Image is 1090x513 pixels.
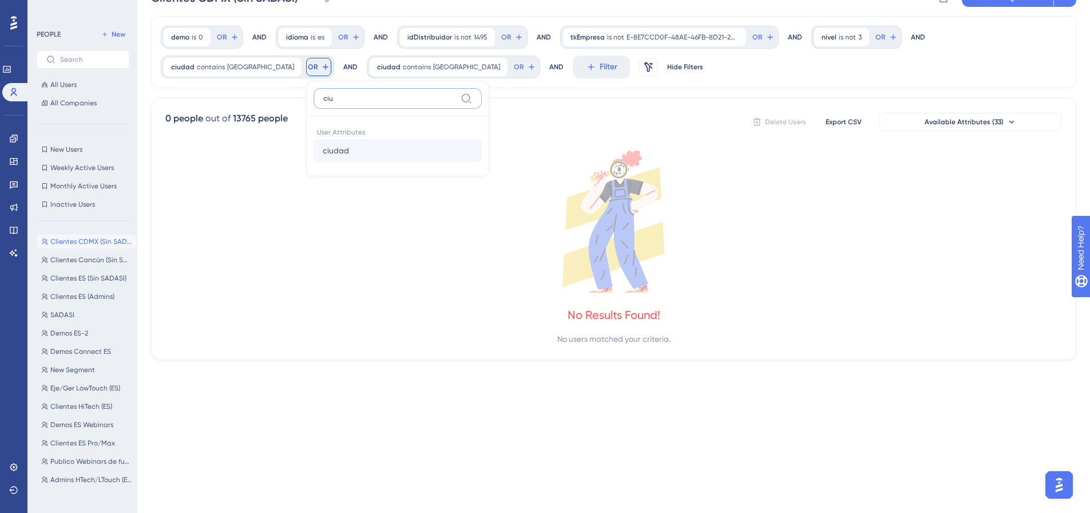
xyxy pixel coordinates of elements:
span: Need Help? [27,3,72,17]
span: Eje/Ger LowTouch (ES) [50,384,120,393]
span: 3 [858,33,862,42]
button: Demos ES Webinars [37,418,136,432]
span: OR [752,33,762,42]
button: OR [306,58,331,76]
button: Available Attributes (33) [879,113,1062,131]
span: ciudad [171,62,195,72]
span: Demos Connect ES [50,347,111,356]
span: tkEmpresa [570,33,605,42]
span: 0 [199,33,203,42]
span: SADASI [50,310,74,319]
span: is [311,33,315,42]
button: Clientes ES Pro/Max [37,436,136,450]
button: Weekly Active Users [37,161,129,175]
button: Clientes ES (Admins) [37,290,136,303]
button: Clientes Cancún (Sin SADASI) [37,253,136,267]
span: OR [338,33,348,42]
button: OR [512,58,537,76]
button: Clientes HiTech (ES) [37,400,136,413]
span: New Users [50,145,82,154]
button: Demos ES-2 [37,326,136,340]
button: OR [874,28,899,46]
span: is [192,33,196,42]
span: OR [514,62,524,72]
button: Admins HTech/LTouch (ES) [37,473,136,487]
span: Delete Users [765,117,806,127]
span: E-8E7CCD0F-48AE-46FB-8D21-28D3EF7BFB71 [627,33,739,42]
span: Publico Webinars de funciones [50,457,132,466]
span: es [318,33,324,42]
button: Inactive Users [37,198,129,211]
span: Clientes ES (Admins) [50,292,114,301]
span: is not [607,33,624,42]
span: Demos ES-2 [50,329,88,338]
button: All Companies [37,96,129,110]
span: 1495 [474,33,487,42]
span: All Users [50,80,77,89]
span: OR [217,33,227,42]
div: PEOPLE [37,30,61,39]
span: contains [403,62,431,72]
div: AND [343,56,358,78]
button: OR [215,28,240,46]
span: Clientes ES Pro/Max [50,439,115,448]
span: idDistribuidor [407,33,452,42]
button: All Users [37,78,129,92]
span: Clientes Cancún (Sin SADASI) [50,255,132,265]
span: [GEOGRAPHIC_DATA] [433,62,500,72]
span: Available Attributes (33) [925,117,1004,127]
span: Demos ES Webinars [50,420,113,429]
span: Clientes HiTech (ES) [50,402,112,411]
input: Type the value [323,94,456,103]
div: AND [788,26,802,49]
span: Monthly Active Users [50,181,117,191]
span: nivel [822,33,837,42]
div: No Results Found! [568,307,660,323]
button: Filter [573,56,630,78]
span: is not [454,33,471,42]
div: AND [549,56,564,78]
div: out of [205,112,231,125]
span: Filter [600,60,617,74]
span: OR [875,33,885,42]
div: No users matched your criteria. [557,332,671,346]
div: 13765 people [233,112,288,125]
button: Publico Webinars de funciones [37,455,136,468]
button: OR [500,28,525,46]
span: is not [839,33,856,42]
div: 0 people [165,112,203,125]
span: Clientes ES (Sin SADASI) [50,274,126,283]
button: ciudad [314,139,482,162]
span: ciudad [377,62,401,72]
span: demo [171,33,189,42]
button: New Segment [37,363,136,377]
button: New Users [37,143,129,156]
span: Inactive Users [50,200,95,209]
button: Export CSV [815,113,872,131]
span: idioma [286,33,308,42]
button: Delete Users [751,113,808,131]
div: AND [374,26,388,49]
button: SADASI [37,308,136,322]
div: AND [252,26,267,49]
div: AND [911,26,925,49]
span: Hide Filters [667,62,703,72]
button: Eje/Ger LowTouch (ES) [37,381,136,395]
span: Clientes CDMX (Sin SADASI) [50,237,132,246]
span: Admins HTech/LTouch (ES) [50,475,132,484]
button: Monthly Active Users [37,179,129,193]
span: New Segment [50,365,95,374]
button: Clientes CDMX (Sin SADASI) [37,235,136,248]
input: Search [60,56,120,64]
span: contains [197,62,225,72]
span: User Attributes [314,123,482,139]
button: OR [336,28,362,46]
span: Export CSV [826,117,862,127]
div: AND [537,26,551,49]
button: Demos Connect ES [37,345,136,358]
span: New [112,30,125,39]
span: ciudad [323,144,349,157]
span: OR [308,62,318,72]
